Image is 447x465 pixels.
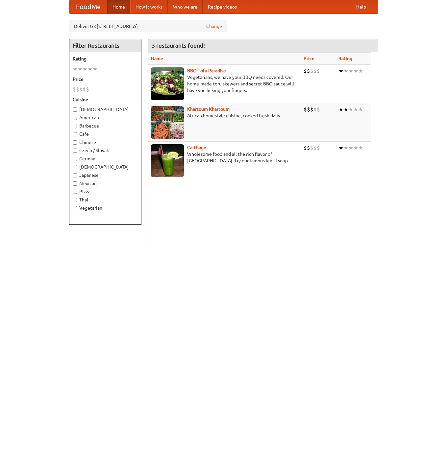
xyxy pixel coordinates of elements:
li: ★ [338,67,343,75]
a: Khartoum Khartoum [187,106,230,112]
a: Who we are [168,0,203,13]
li: $ [317,67,320,75]
label: Chinese [73,139,138,146]
li: $ [304,67,307,75]
li: ★ [338,144,343,151]
a: Carthage [187,145,206,150]
input: Cafe [73,132,77,136]
a: Home [107,0,130,13]
p: Vegetarians, we have your BBQ needs covered. Our home-made tofu skewers and secret BBQ sauce will... [151,74,298,94]
li: $ [304,144,307,151]
label: Cafe [73,131,138,137]
h5: Price [73,76,138,82]
h5: Rating [73,56,138,62]
li: ★ [358,106,363,113]
input: Chinese [73,140,77,145]
input: Japanese [73,173,77,177]
li: ★ [348,144,353,151]
li: $ [307,106,310,113]
li: $ [313,67,317,75]
li: ★ [73,65,78,73]
li: $ [79,86,83,93]
li: ★ [83,65,87,73]
input: [DEMOGRAPHIC_DATA] [73,165,77,169]
label: Barbecue [73,123,138,129]
li: ★ [353,144,358,151]
input: Mexican [73,181,77,186]
ng-pluralize: 3 restaurants found! [152,42,205,49]
p: Wholesome food and all the rich flavor of [GEOGRAPHIC_DATA]. Try our famous lentil soup. [151,151,298,164]
li: $ [76,86,79,93]
li: $ [307,67,310,75]
input: Pizza [73,190,77,194]
input: Thai [73,198,77,202]
div: Deliver to: [STREET_ADDRESS] [69,20,227,32]
input: Barbecue [73,124,77,128]
input: Czech / Slovak [73,149,77,153]
h4: Filter Restaurants [69,39,141,52]
label: American [73,114,138,121]
img: tofuparadise.jpg [151,67,184,100]
li: ★ [87,65,92,73]
label: [DEMOGRAPHIC_DATA] [73,164,138,170]
li: ★ [343,106,348,113]
li: $ [307,144,310,151]
li: ★ [343,144,348,151]
li: $ [86,86,89,93]
img: khartoum.jpg [151,106,184,139]
li: ★ [348,106,353,113]
a: Rating [338,56,352,61]
a: Change [206,23,222,30]
a: Price [304,56,314,61]
label: Vegetarian [73,205,138,211]
input: [DEMOGRAPHIC_DATA] [73,107,77,112]
p: African homestyle cuisine, cooked fresh daily. [151,112,298,119]
li: ★ [343,67,348,75]
li: $ [73,86,76,93]
li: $ [304,106,307,113]
a: FoodMe [69,0,107,13]
li: ★ [92,65,97,73]
label: Mexican [73,180,138,187]
img: carthage.jpg [151,144,184,177]
li: $ [313,106,317,113]
label: Czech / Slovak [73,147,138,154]
li: $ [310,106,313,113]
label: Thai [73,197,138,203]
li: ★ [358,67,363,75]
input: Vegetarian [73,206,77,210]
label: [DEMOGRAPHIC_DATA] [73,106,138,113]
label: German [73,155,138,162]
li: $ [317,106,320,113]
li: $ [317,144,320,151]
li: ★ [78,65,83,73]
li: ★ [348,67,353,75]
li: $ [310,67,313,75]
li: ★ [338,106,343,113]
li: $ [83,86,86,93]
input: American [73,116,77,120]
a: BBQ Tofu Paradise [187,68,226,73]
li: ★ [353,106,358,113]
li: $ [310,144,313,151]
h5: Cuisine [73,96,138,103]
li: ★ [358,144,363,151]
li: ★ [353,67,358,75]
a: Name [151,56,163,61]
a: Help [351,0,371,13]
input: German [73,157,77,161]
a: How it works [130,0,168,13]
label: Japanese [73,172,138,178]
label: Pizza [73,188,138,195]
a: Recipe videos [203,0,242,13]
li: $ [313,144,317,151]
